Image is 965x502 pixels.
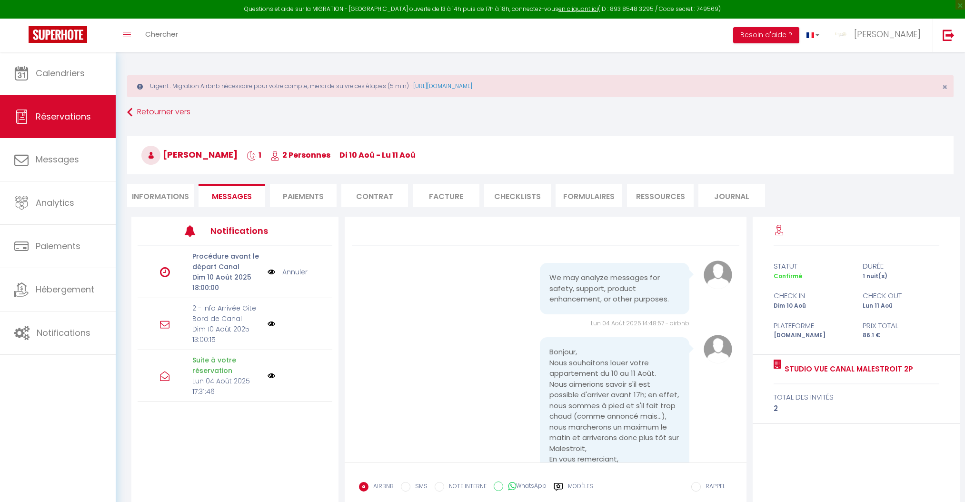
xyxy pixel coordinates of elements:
[282,267,308,277] a: Annuler
[558,5,598,13] a: en cliquant ici
[268,320,275,328] img: NO IMAGE
[767,331,856,340] div: [DOMAIN_NAME]
[410,482,428,492] label: SMS
[856,261,945,272] div: durée
[37,327,90,339] span: Notifications
[943,29,955,41] img: logout
[36,110,91,122] span: Réservations
[127,104,954,121] a: Retourner vers
[192,272,261,293] p: Dim 10 Août 2025 18:00:00
[268,267,275,277] img: NO IMAGE
[856,320,945,331] div: Prix total
[826,19,933,52] a: ... [PERSON_NAME]
[856,290,945,301] div: check out
[270,150,330,161] span: 2 Personnes
[36,283,94,295] span: Hébergement
[339,150,416,161] span: di 10 Aoû - lu 11 Aoû
[856,301,945,311] div: Lun 11 Aoû
[701,482,725,492] label: RAPPEL
[145,29,178,39] span: Chercher
[549,347,680,465] pre: Bonjour, Nous souhaitons louer votre appartement du 10 au 11 Août. Nous aimerions savoir s'il est...
[192,324,261,345] p: Dim 10 Août 2025 13:00:15
[210,220,291,241] h3: Notifications
[556,184,622,207] li: FORMULAIRES
[192,376,261,397] p: Lun 04 Août 2025 17:31:46
[29,26,87,43] img: Super Booking
[591,319,689,327] span: Lun 04 Août 2025 14:48:57 - airbnb
[627,184,694,207] li: Ressources
[942,83,947,91] button: Close
[774,403,939,414] div: 2
[854,28,921,40] span: [PERSON_NAME]
[503,482,547,492] label: WhatsApp
[268,372,275,380] img: NO IMAGE
[36,197,74,209] span: Analytics
[36,153,79,165] span: Messages
[413,82,472,90] a: [URL][DOMAIN_NAME]
[368,482,394,492] label: AIRBNB
[767,320,856,331] div: Plateforme
[549,272,680,305] pre: We may analyze messages for safety, support, product enhancement, or other purposes.
[856,331,945,340] div: 86.1 €
[781,363,913,375] a: Studio vue Canal Malestroit 2p
[856,272,945,281] div: 1 nuit(s)
[247,150,261,161] span: 1
[341,184,408,207] li: Contrat
[925,462,965,502] iframe: LiveChat chat widget
[568,482,593,499] label: Modèles
[138,19,185,52] a: Chercher
[270,184,337,207] li: Paiements
[141,149,238,161] span: [PERSON_NAME]
[484,184,551,207] li: CHECKLISTS
[127,184,194,207] li: Informations
[774,272,802,280] span: Confirmé
[192,251,261,272] p: Procédure avant le départ Canal
[127,75,954,97] div: Urgent : Migration Airbnb nécessaire pour votre compte, merci de suivre ces étapes (5 min) -
[212,191,252,202] span: Messages
[444,482,487,492] label: NOTE INTERNE
[834,27,848,41] img: ...
[767,261,856,272] div: statut
[767,290,856,301] div: check in
[36,67,85,79] span: Calendriers
[698,184,765,207] li: Journal
[942,81,947,93] span: ×
[774,392,939,403] div: total des invités
[767,301,856,311] div: Dim 10 Aoû
[704,335,732,363] img: avatar.png
[704,261,732,289] img: avatar.png
[413,184,479,207] li: Facture
[192,355,261,376] p: Suite à votre réservation
[192,303,261,324] p: 2 - Info Arrivée Gite Bord de Canal
[733,27,799,43] button: Besoin d'aide ?
[36,240,80,252] span: Paiements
